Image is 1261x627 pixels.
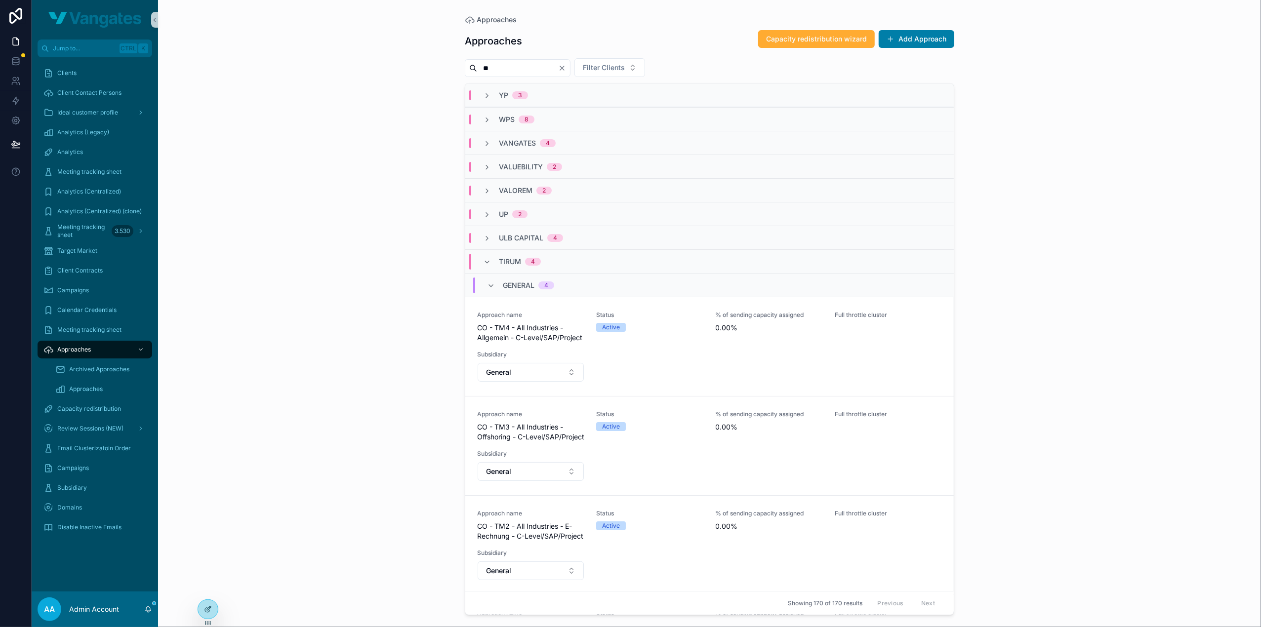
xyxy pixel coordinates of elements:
a: Analytics [38,143,152,161]
button: Select Button [478,462,584,481]
div: 4 [544,281,548,289]
div: 2 [553,163,556,171]
span: Meeting tracking sheet [57,326,122,334]
h1: Approaches [465,34,522,48]
span: Approaches [477,15,517,25]
span: General [503,280,534,290]
div: 4 [553,234,557,242]
span: K [139,44,147,52]
a: Analytics (Centralized) (clone) [38,202,152,220]
span: Analytics [57,148,83,156]
a: Disable Inactive Emails [38,518,152,536]
a: Meeting tracking sheet [38,321,152,339]
span: ULB CAPITAL [499,233,543,243]
a: Approaches [465,15,517,25]
span: WPS [499,115,515,124]
span: Client Contracts [57,267,103,274]
span: Approach name [477,509,584,517]
span: % of sending capacity assigned [716,311,823,319]
div: 8 [525,116,529,123]
button: Select Button [574,58,645,77]
span: Target Market [57,247,97,255]
span: CO - TM4 - All Industries - Allgemein - C-Level/SAP/Project [477,323,584,343]
a: Subsidiary [38,479,152,497]
a: Meeting tracking sheet3.530 [38,222,152,240]
button: Clear [558,64,570,72]
span: Jump to... [53,44,116,52]
a: Client Contracts [38,262,152,279]
span: Meeting tracking sheet [57,168,122,176]
span: Approaches [69,385,103,393]
span: Showing 170 of 170 results [788,599,862,607]
div: 2 [542,187,546,195]
a: Approach nameCO - TM3 - All Industries - Offshoring - C-Level/SAP/ProjectStatusActive% of sending... [465,396,954,495]
span: Subsidiary [477,549,584,557]
button: Add Approach [879,30,954,48]
span: Archived Approaches [69,365,129,373]
span: AA [44,603,55,615]
span: Full throttle cluster [835,311,942,319]
span: Review Sessions (NEW) [57,425,123,432]
span: Full throttle cluster [835,509,942,517]
a: Approach nameCO - TM4 - All Industries - Allgemein - C-Level/SAP/ProjectStatusActive% of sending ... [465,297,954,396]
div: scrollable content [32,57,158,549]
a: Email Clusterizatoin Order [38,439,152,457]
a: Approaches [49,380,152,398]
div: Active [602,422,620,431]
div: Active [602,323,620,332]
a: Analytics (Legacy) [38,123,152,141]
span: Ideal customer profile [57,109,118,117]
span: Email Clusterizatoin Order [57,444,131,452]
button: Select Button [478,363,584,382]
span: CO - TM3 - All Industries - Offshoring - C-Level/SAP/Project [477,422,584,442]
a: Review Sessions (NEW) [38,420,152,437]
span: Client Contact Persons [57,89,122,97]
p: Admin Account [69,604,119,614]
img: App logo [48,12,141,28]
span: General [486,566,511,576]
span: Analytics (Centralized) [57,188,121,196]
a: Archived Approaches [49,360,152,378]
span: Calendar Credentials [57,306,117,314]
span: Filter Clients [583,63,625,73]
span: 0.00% [716,422,823,432]
div: 4 [531,258,535,266]
a: Calendar Credentials [38,301,152,319]
div: 3.530 [112,225,133,237]
span: CO - TM2 - All Industries - E-Rechnung - C-Level/SAP/Project [477,521,584,541]
span: 0.00% [716,521,823,531]
a: Campaigns [38,459,152,477]
span: Status [596,311,703,319]
span: 0.00% [716,323,823,333]
span: Status [596,410,703,418]
span: Campaigns [57,286,89,294]
a: Client Contact Persons [38,84,152,102]
span: Analytics (Centralized) (clone) [57,207,142,215]
div: 3 [518,91,522,99]
span: Domains [57,504,82,511]
span: General [486,367,511,377]
span: VALOREM [499,186,532,196]
div: Active [602,521,620,530]
a: Target Market [38,242,152,260]
span: General [486,467,511,476]
div: 2 [518,210,522,218]
span: Subsidiary [57,484,87,492]
a: Domains [38,499,152,516]
span: Approaches [57,346,91,353]
span: TIRUM [499,257,521,267]
span: Approach name [477,311,584,319]
span: VANGATES [499,138,536,148]
a: Campaigns [38,281,152,299]
a: Capacity redistribution [38,400,152,418]
span: Approach name [477,410,584,418]
button: Select Button [478,561,584,580]
a: Approaches [38,341,152,358]
a: Analytics (Centralized) [38,183,152,200]
a: Meeting tracking sheet [38,163,152,181]
div: 4 [546,139,550,147]
span: % of sending capacity assigned [716,410,823,418]
span: Subsidiary [477,351,584,358]
span: Capacity redistribution [57,405,121,413]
